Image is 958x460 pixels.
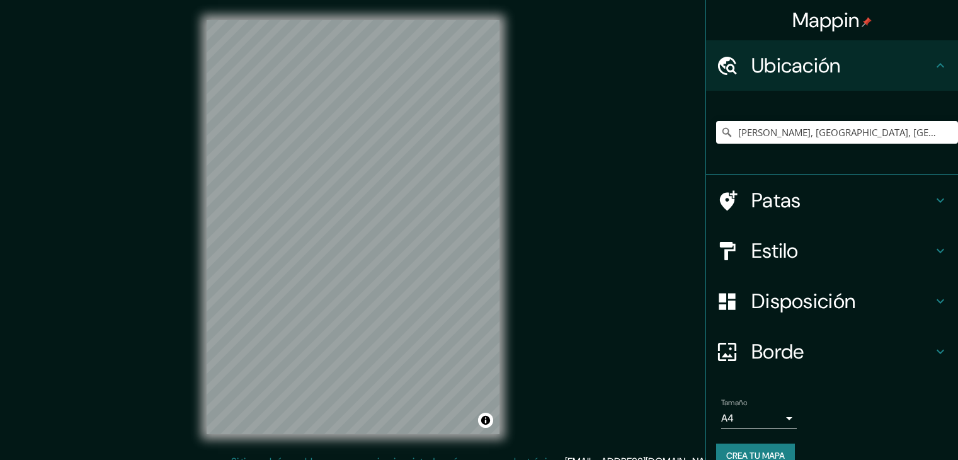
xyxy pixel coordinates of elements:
img: pin-icon.png [862,17,872,27]
button: Activar o desactivar atribución [478,413,493,428]
font: Estilo [751,238,799,264]
input: Elige tu ciudad o zona [716,121,958,144]
font: Borde [751,338,804,365]
iframe: Lanzador de widgets de ayuda [846,411,944,446]
font: Disposición [751,288,855,314]
div: Disposición [706,276,958,326]
font: Ubicación [751,52,841,79]
div: Estilo [706,226,958,276]
div: Borde [706,326,958,377]
font: Tamaño [721,398,747,408]
canvas: Mapa [207,20,499,434]
div: Patas [706,175,958,226]
div: A4 [721,408,797,428]
font: Mappin [792,7,860,33]
div: Ubicación [706,40,958,91]
font: Patas [751,187,801,214]
font: A4 [721,411,734,425]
